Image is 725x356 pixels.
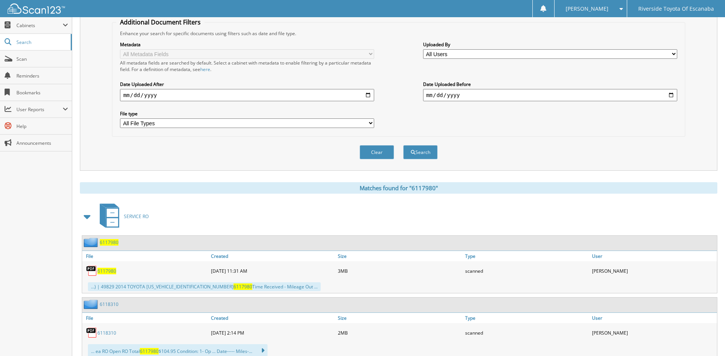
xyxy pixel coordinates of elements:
[84,299,100,309] img: folder2.png
[16,73,68,79] span: Reminders
[336,325,463,340] div: 2MB
[200,66,210,73] a: here
[16,123,68,129] span: Help
[16,140,68,146] span: Announcements
[120,60,374,73] div: All metadata fields are searched by default. Select a cabinet with metadata to enable filtering b...
[8,3,65,14] img: scan123-logo-white.svg
[360,145,394,159] button: Clear
[120,81,374,87] label: Date Uploaded After
[590,263,717,278] div: [PERSON_NAME]
[16,22,63,29] span: Cabinets
[95,201,149,231] a: SERVICE RO
[403,145,438,159] button: Search
[638,6,714,11] span: Riverside Toyota Of Escanaba
[82,251,209,261] a: File
[336,251,463,261] a: Size
[86,327,97,338] img: PDF.png
[16,106,63,113] span: User Reports
[209,313,336,323] a: Created
[16,39,67,45] span: Search
[423,81,677,87] label: Date Uploaded Before
[124,213,149,220] span: SERVICE RO
[88,282,321,291] div: ...) | 49829 2014 TOYOTA [US_VEHICLE_IDENTIFICATION_NUMBER] Time Received - Mileage Out ...
[590,313,717,323] a: User
[140,348,159,354] span: 6117980
[209,251,336,261] a: Created
[463,313,590,323] a: Type
[463,325,590,340] div: scanned
[82,313,209,323] a: File
[84,238,100,247] img: folder2.png
[116,18,204,26] legend: Additional Document Filters
[16,89,68,96] span: Bookmarks
[463,263,590,278] div: scanned
[97,330,116,336] a: 6118310
[566,6,608,11] span: [PERSON_NAME]
[687,319,725,356] iframe: Chat Widget
[463,251,590,261] a: Type
[86,265,97,277] img: PDF.png
[16,56,68,62] span: Scan
[116,30,681,37] div: Enhance your search for specific documents using filters such as date and file type.
[100,239,118,246] a: 6117980
[80,182,717,194] div: Matches found for "6117980"
[423,89,677,101] input: end
[336,313,463,323] a: Size
[234,283,252,290] span: 6117980
[97,268,116,274] a: 6117980
[209,325,336,340] div: [DATE] 2:14 PM
[590,325,717,340] div: [PERSON_NAME]
[590,251,717,261] a: User
[209,263,336,278] div: [DATE] 11:31 AM
[120,41,374,48] label: Metadata
[423,41,677,48] label: Uploaded By
[120,89,374,101] input: start
[336,263,463,278] div: 3MB
[120,110,374,117] label: File type
[100,301,118,307] a: 6118310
